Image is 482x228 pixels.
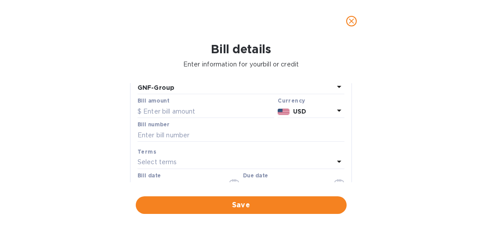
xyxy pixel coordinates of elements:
label: Due date [243,173,268,178]
label: Bill number [138,122,169,128]
input: Select date [138,180,221,193]
img: USD [278,109,290,115]
p: Select terms [138,158,177,167]
button: close [341,11,362,32]
label: Bill date [138,173,161,178]
label: Bill amount [138,99,169,104]
h1: Bill details [7,42,475,56]
input: Due date [243,180,326,193]
input: $ Enter bill amount [138,105,274,118]
input: Enter bill number [138,129,344,142]
span: Save [143,200,340,210]
p: Enter information for your bill or credit [7,60,475,69]
b: Terms [138,148,156,155]
b: Currency [278,97,305,104]
button: Save [136,196,347,214]
b: GNF-Group [138,84,174,91]
b: USD [293,108,306,115]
